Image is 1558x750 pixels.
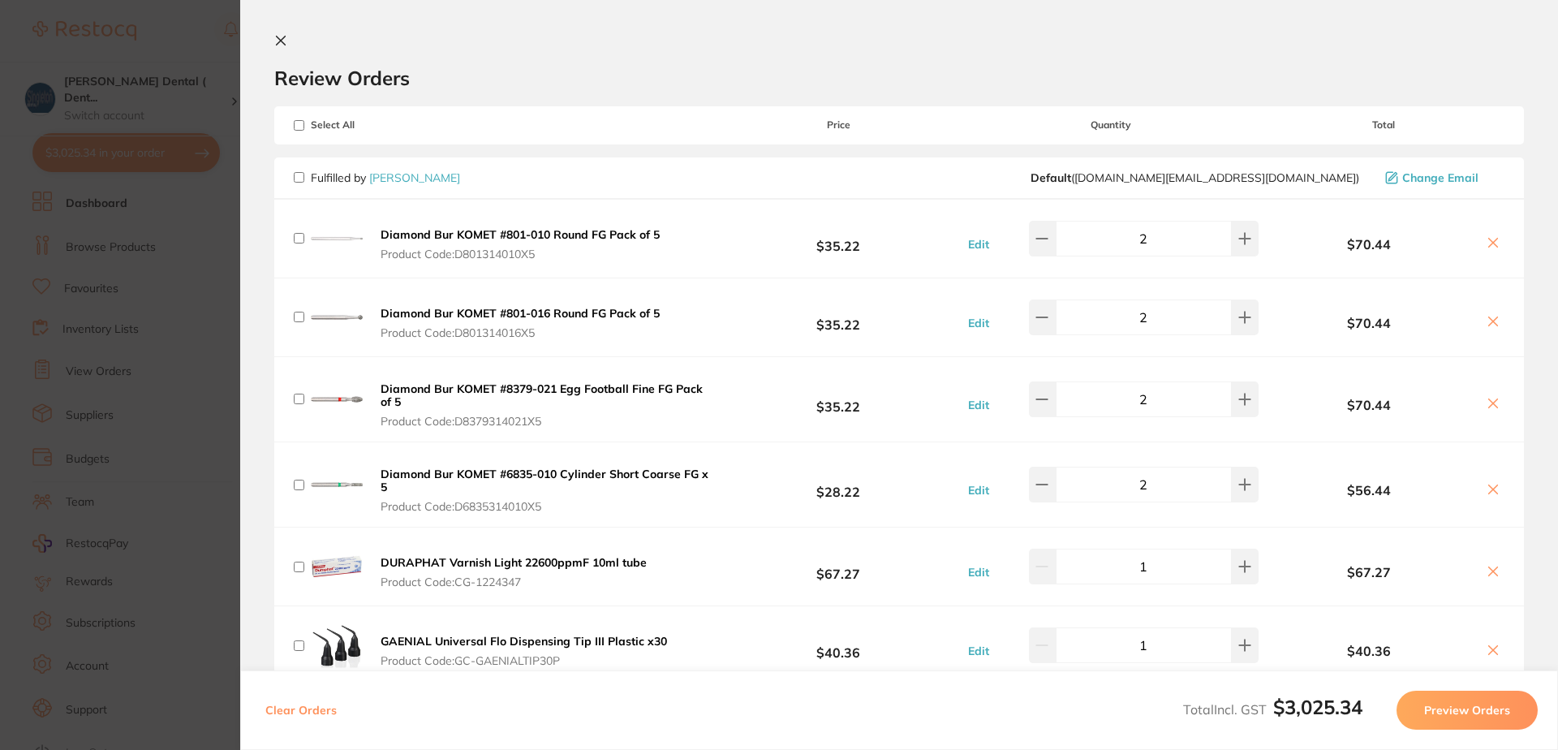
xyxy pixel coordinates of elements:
button: GAENIAL Universal Flo Dispensing Tip III Plastic x30 Product Code:GC-GAENIALTIP30P [376,634,672,668]
span: Quantity [960,119,1263,131]
b: $67.27 [717,552,959,582]
span: Price [717,119,959,131]
span: Total Incl. GST [1183,701,1362,718]
button: Diamond Bur KOMET #801-010 Round FG Pack of 5 Product Code:D801314010X5 [376,227,665,261]
img: ajlhZ2treg [311,619,363,671]
span: Product Code: D6835314010X5 [381,500,712,513]
b: Diamond Bur KOMET #8379-021 Egg Football Fine FG Pack of 5 [381,381,703,409]
button: Edit [963,237,994,252]
span: Total [1263,119,1504,131]
b: $56.44 [1263,483,1475,498]
b: $35.22 [717,384,959,414]
button: Preview Orders [1397,691,1538,730]
button: Edit [963,644,994,658]
span: Change Email [1402,171,1478,184]
b: $40.36 [1263,644,1475,658]
b: $35.22 [717,223,959,253]
span: Product Code: GC-GAENIALTIP30P [381,654,667,667]
b: $70.44 [1263,316,1475,330]
b: DURAPHAT Varnish Light 22600ppmF 10ml tube [381,555,647,570]
b: Default [1031,170,1071,185]
b: $3,025.34 [1273,695,1362,719]
a: [PERSON_NAME] [369,170,460,185]
span: Product Code: D801314016X5 [381,326,660,339]
b: $35.22 [717,302,959,332]
b: $70.44 [1263,237,1475,252]
img: ZDR1ZGVtZQ [311,213,363,265]
span: Product Code: D801314010X5 [381,248,660,261]
b: GAENIAL Universal Flo Dispensing Tip III Plastic x30 [381,634,667,649]
span: Product Code: CG-1224347 [381,575,647,588]
h2: Review Orders [274,66,1524,90]
button: Change Email [1380,170,1504,185]
b: $67.27 [1263,565,1475,580]
b: $28.22 [717,470,959,500]
img: YWp0OWJjaw [311,291,363,343]
img: MDJuOXRhcg [311,541,363,593]
button: Diamond Bur KOMET #8379-021 Egg Football Fine FG Pack of 5 Product Code:D8379314021X5 [376,381,717,429]
p: Fulfilled by [311,171,460,184]
span: Select All [294,119,456,131]
img: eHVhd2wyMQ [311,373,363,425]
button: Edit [963,316,994,330]
button: Clear Orders [260,691,342,730]
span: customer.care@henryschein.com.au [1031,171,1359,184]
button: Edit [963,483,994,498]
button: DURAPHAT Varnish Light 22600ppmF 10ml tube Product Code:CG-1224347 [376,555,652,589]
b: Diamond Bur KOMET #6835-010 Cylinder Short Coarse FG x 5 [381,467,708,494]
b: $70.44 [1263,398,1475,412]
img: MmcyenJyYQ [311,459,363,511]
button: Edit [963,565,994,580]
button: Diamond Bur KOMET #6835-010 Cylinder Short Coarse FG x 5 Product Code:D6835314010X5 [376,467,717,514]
button: Diamond Bur KOMET #801-016 Round FG Pack of 5 Product Code:D801314016X5 [376,306,665,340]
b: Diamond Bur KOMET #801-016 Round FG Pack of 5 [381,306,660,321]
b: $40.36 [717,631,959,661]
button: Edit [963,398,994,412]
b: Diamond Bur KOMET #801-010 Round FG Pack of 5 [381,227,660,242]
span: Product Code: D8379314021X5 [381,415,712,428]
